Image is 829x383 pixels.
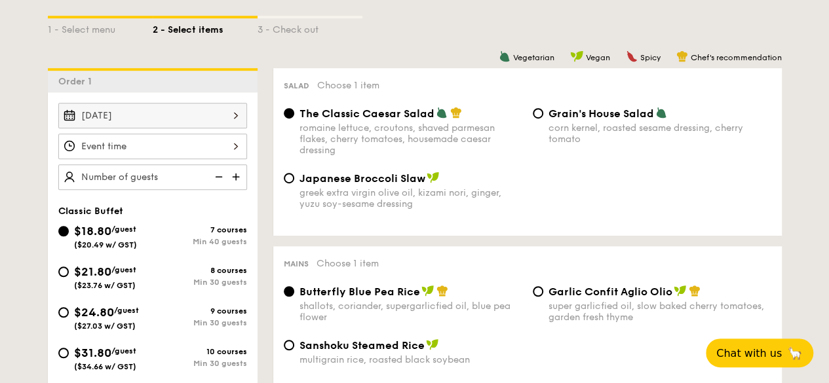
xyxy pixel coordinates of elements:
[111,346,136,356] span: /guest
[74,224,111,238] span: $18.80
[58,206,123,217] span: Classic Buffet
[153,225,247,234] div: 7 courses
[284,340,294,350] input: Sanshoku Steamed Ricemultigrain rice, roasted black soybean
[74,362,136,371] span: ($34.66 w/ GST)
[691,53,782,62] span: Chef's recommendation
[299,354,522,365] div: multigrain rice, roasted black soybean
[450,107,462,119] img: icon-chef-hat.a58ddaea.svg
[153,318,247,327] div: Min 30 guests
[74,305,114,319] span: $24.80
[676,50,688,62] img: icon-chef-hat.a58ddaea.svg
[58,164,247,190] input: Number of guests
[317,80,379,91] span: Choose 1 item
[570,50,583,62] img: icon-vegan.f8ff3823.svg
[436,285,448,297] img: icon-chef-hat.a58ddaea.svg
[533,108,543,119] input: Grain's House Saladcorn kernel, roasted sesame dressing, cherry tomato
[549,107,654,120] span: Grain's House Salad
[674,285,687,297] img: icon-vegan.f8ff3823.svg
[706,338,813,367] button: Chat with us🦙
[787,346,803,361] span: 🦙
[111,225,136,234] span: /guest
[436,107,448,119] img: icon-vegetarian.fe4039eb.svg
[716,347,782,359] span: Chat with us
[58,307,69,318] input: $24.80/guest($27.03 w/ GST)9 coursesMin 30 guests
[74,281,136,290] span: ($23.76 w/ GST)
[74,346,111,360] span: $31.80
[427,172,440,183] img: icon-vegan.f8ff3823.svg
[114,306,139,315] span: /guest
[640,53,661,62] span: Spicy
[549,285,672,298] span: Garlic Confit Aglio Olio
[58,103,247,128] input: Event date
[58,266,69,277] input: $21.80/guest($23.76 w/ GST)8 coursesMin 30 guests
[58,348,69,358] input: $31.80/guest($34.66 w/ GST)10 coursesMin 30 guests
[208,164,227,189] img: icon-reduce.1d2dbef1.svg
[153,359,247,368] div: Min 30 guests
[586,53,610,62] span: Vegan
[284,286,294,297] input: Butterfly Blue Pea Riceshallots, coriander, supergarlicfied oil, blue pea flower
[153,237,247,246] div: Min 40 guests
[258,18,362,37] div: 3 - Check out
[111,265,136,274] span: /guest
[58,76,97,87] span: Order 1
[153,18,258,37] div: 2 - Select items
[426,338,439,350] img: icon-vegan.f8ff3823.svg
[689,285,701,297] img: icon-chef-hat.a58ddaea.svg
[299,107,434,120] span: The Classic Caesar Salad
[299,285,420,298] span: Butterfly Blue Pea Rice
[299,339,425,352] span: Sanshoku Steamed Rice
[58,226,69,236] input: $18.80/guest($20.49 w/ GST)7 coursesMin 40 guests
[299,301,522,323] div: shallots, coriander, supergarlicfied oil, blue pea flower
[284,173,294,183] input: Japanese Broccoli Slawgreek extra virgin olive oil, kizami nori, ginger, yuzu soy-sesame dressing
[284,259,309,268] span: Mains
[549,301,771,323] div: super garlicfied oil, slow baked cherry tomatoes, garden fresh thyme
[227,164,247,189] img: icon-add.58712e84.svg
[655,107,667,119] img: icon-vegetarian.fe4039eb.svg
[299,187,522,210] div: greek extra virgin olive oil, kizami nori, ginger, yuzu soy-sesame dressing
[153,347,247,356] div: 10 courses
[549,122,771,145] div: corn kernel, roasted sesame dressing, cherry tomato
[153,266,247,275] div: 8 courses
[284,81,309,90] span: Salad
[74,321,136,331] span: ($27.03 w/ GST)
[74,240,137,249] span: ($20.49 w/ GST)
[284,108,294,119] input: The Classic Caesar Saladromaine lettuce, croutons, shaved parmesan flakes, cherry tomatoes, house...
[153,278,247,287] div: Min 30 guests
[299,172,425,185] span: Japanese Broccoli Slaw
[317,258,379,269] span: Choose 1 item
[499,50,511,62] img: icon-vegetarian.fe4039eb.svg
[626,50,638,62] img: icon-spicy.37a8142b.svg
[153,306,247,316] div: 9 courses
[48,18,153,37] div: 1 - Select menu
[58,134,247,159] input: Event time
[421,285,434,297] img: icon-vegan.f8ff3823.svg
[513,53,554,62] span: Vegetarian
[74,264,111,279] span: $21.80
[299,122,522,156] div: romaine lettuce, croutons, shaved parmesan flakes, cherry tomatoes, housemade caesar dressing
[533,286,543,297] input: Garlic Confit Aglio Oliosuper garlicfied oil, slow baked cherry tomatoes, garden fresh thyme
